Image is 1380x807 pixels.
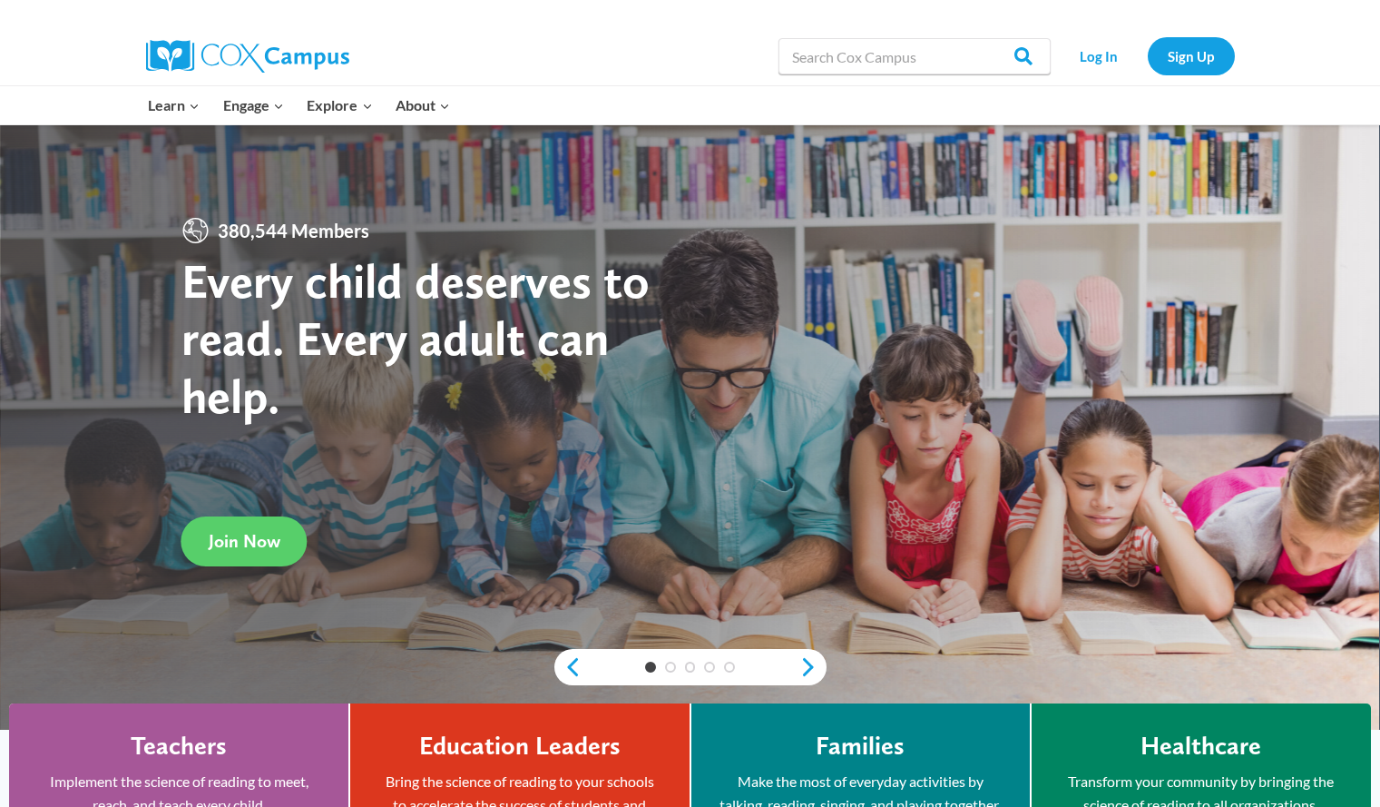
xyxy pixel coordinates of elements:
div: content slider buttons [554,649,827,685]
a: Sign Up [1148,37,1235,74]
h4: Healthcare [1140,731,1261,762]
h4: Education Leaders [419,731,621,762]
h4: Teachers [131,731,227,762]
img: Cox Campus [146,40,349,73]
nav: Primary Navigation [137,86,462,124]
a: 4 [704,662,715,673]
a: next [799,656,827,678]
span: Engage [223,93,284,117]
input: Search Cox Campus [778,38,1051,74]
span: Explore [307,93,372,117]
a: Join Now [181,517,308,566]
a: 1 [645,662,656,673]
nav: Secondary Navigation [1060,37,1235,74]
span: About [396,93,450,117]
h4: Families [816,731,905,762]
a: Log In [1060,37,1139,74]
a: previous [554,656,582,678]
a: 5 [724,662,735,673]
span: 380,544 Members [210,216,377,245]
a: 3 [685,662,696,673]
a: 2 [665,662,676,673]
span: Learn [148,93,200,117]
strong: Every child deserves to read. Every adult can help. [181,251,650,425]
span: Join Now [209,530,280,552]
